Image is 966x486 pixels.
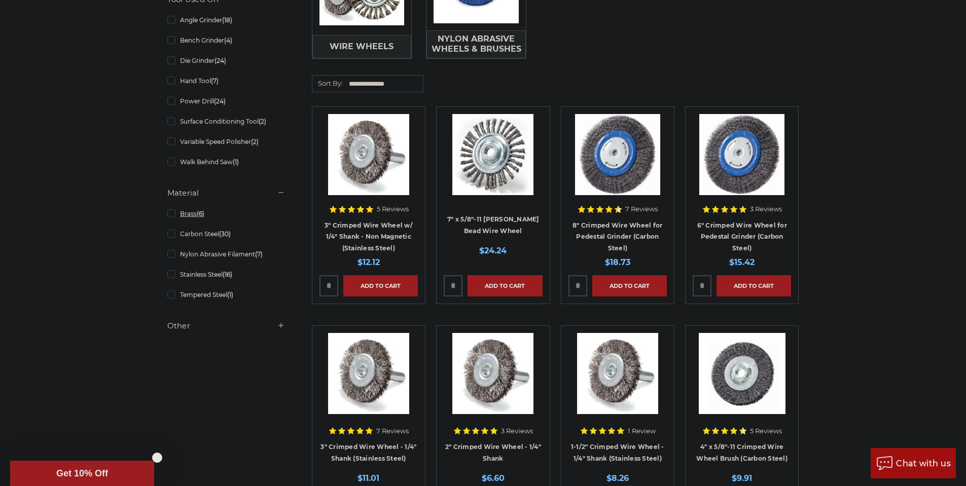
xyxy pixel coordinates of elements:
[328,114,409,195] img: Crimped Wire Wheel with Shank Non Magnetic
[606,473,629,483] span: $8.26
[592,275,667,296] a: Add to Cart
[219,230,231,238] span: (30)
[571,443,664,462] a: 1-1/2" Crimped Wire Wheel - 1/4" Shank (Stainless Steel)
[167,205,285,222] a: Brass
[444,114,542,212] a: 7" x 5/8"-11 Stringer Bead Wire Wheel
[357,257,380,267] span: $12.12
[871,448,956,478] button: Chat with us
[233,158,239,166] span: (1)
[320,443,416,462] a: 3" Crimped Wire Wheel - 1/4" Shank (Stainless Steel)
[325,221,413,252] a: 3" Crimped Wire Wheel w/ 1/4" Shank - Non Magnetic (Stainless Steel)
[214,97,226,105] span: (24)
[479,246,507,255] span: $24.24
[227,291,233,298] span: (1)
[447,215,539,235] a: 7" x 5/8"-11 [PERSON_NAME] Bead Wire Wheel
[452,114,533,195] img: 7" x 5/8"-11 Stringer Bead Wire Wheel
[167,113,285,130] a: Surface Conditioning Tool
[255,250,263,258] span: (7)
[223,271,232,278] span: (16)
[167,31,285,49] a: Bench Grinder
[224,36,232,44] span: (4)
[577,333,658,414] img: Crimped Wire Wheel with Shank
[468,275,542,296] a: Add to Cart
[452,333,533,414] img: Crimped Wire Wheel with Shank
[343,275,418,296] a: Add to Cart
[717,275,791,296] a: Add to Cart
[197,210,204,217] span: (6)
[693,333,791,431] a: 4" x 5/8"-11 Crimped Wire Wheel Brush (Carbon Steel)
[167,72,285,90] a: Hand Tool
[357,473,379,483] span: $11.01
[167,187,285,199] h5: Material
[56,468,108,478] span: Get 10% Off
[312,76,343,91] label: Sort By:
[625,206,658,212] span: 7 Reviews
[167,52,285,69] a: Die Grinder
[376,428,409,434] span: 7 Reviews
[222,16,232,24] span: (18)
[696,443,788,462] a: 4" x 5/8"-11 Crimped Wire Wheel Brush (Carbon Steel)
[501,428,533,434] span: 3 Reviews
[167,225,285,243] a: Carbon Steel
[167,266,285,283] a: Stainless Steel
[328,333,409,414] img: Crimped Wire Wheel with Shank
[167,320,285,332] h5: Other
[319,333,418,431] a: Crimped Wire Wheel with Shank
[896,459,951,468] span: Chat with us
[750,206,782,212] span: 3 Reviews
[568,333,667,431] a: Crimped Wire Wheel with Shank
[167,153,285,171] a: Walk Behind Saw
[575,114,660,195] img: 8" Crimped Wire Wheel for Pedestal Grinder
[427,30,525,58] span: Nylon Abrasive Wheels & Brushes
[312,35,412,58] a: Wire Wheels
[732,473,752,483] span: $9.91
[319,114,418,212] a: Crimped Wire Wheel with Shank Non Magnetic
[259,118,266,125] span: (2)
[426,30,526,58] a: Nylon Abrasive Wheels & Brushes
[699,333,785,414] img: 4" x 5/8"-11 Crimped Wire Wheel Brush (Carbon Steel)
[251,138,259,145] span: (2)
[214,57,226,64] span: (24)
[445,443,541,462] a: 2" Crimped Wire Wheel - 1/4" Shank
[729,257,755,267] span: $15.42
[330,38,393,55] span: Wire Wheels
[693,114,791,212] a: 6" Crimped Wire Wheel for Pedestal Grinder
[167,245,285,263] a: Nylon Abrasive Filament
[211,77,219,85] span: (7)
[347,77,423,92] select: Sort By:
[628,428,656,434] span: 1 Review
[444,333,542,431] a: Crimped Wire Wheel with Shank
[482,473,505,483] span: $6.60
[10,461,154,486] div: Get 10% OffClose teaser
[568,114,667,212] a: 8" Crimped Wire Wheel for Pedestal Grinder
[167,11,285,29] a: Angle Grinder
[573,221,662,252] a: 8" Crimped Wire Wheel for Pedestal Grinder (Carbon Steel)
[167,133,285,151] a: Variable Speed Polisher
[167,92,285,110] a: Power Drill
[699,114,784,195] img: 6" Crimped Wire Wheel for Pedestal Grinder
[152,453,162,463] button: Close teaser
[377,206,409,212] span: 5 Reviews
[605,257,630,267] span: $18.73
[750,428,782,434] span: 5 Reviews
[167,286,285,304] a: Tempered Steel
[697,221,787,252] a: 6" Crimped Wire Wheel for Pedestal Grinder (Carbon Steel)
